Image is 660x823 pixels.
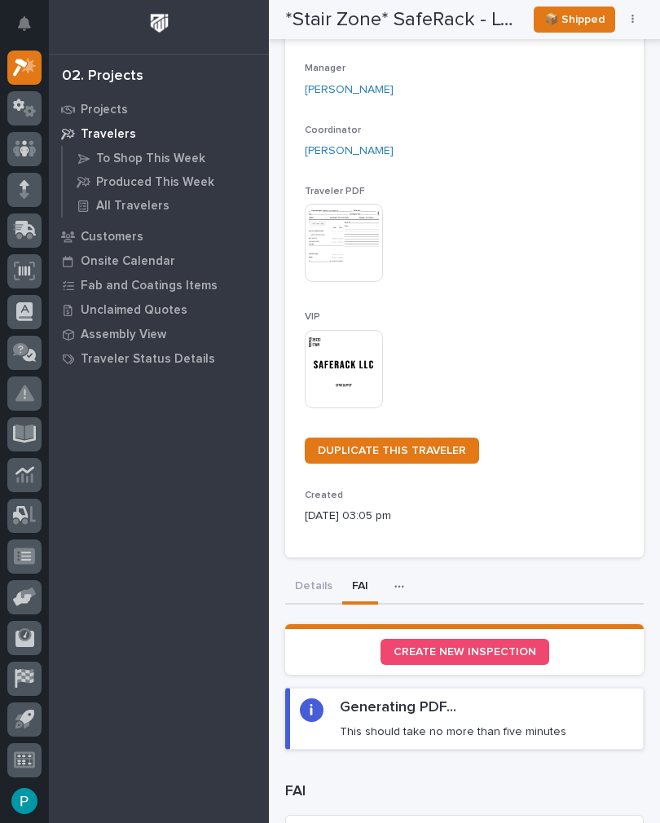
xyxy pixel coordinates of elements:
span: VIP [305,312,320,322]
h1: FAI [285,782,644,802]
p: This should take no more than five minutes [340,724,566,739]
p: Produced This Week [96,175,214,190]
button: 📦 Shipped [534,7,615,33]
h2: *Stair Zone* SafeRack - Lynx Supply - Stair [285,8,521,32]
p: Travelers [81,127,136,142]
div: 02. Projects [62,68,143,86]
button: users-avatar [7,784,42,818]
p: All Travelers [96,199,169,213]
h2: Generating PDF... [340,698,456,718]
a: Travelers [49,121,269,146]
button: Notifications [7,7,42,41]
span: Manager [305,64,345,73]
a: Fab and Coatings Items [49,273,269,297]
a: All Travelers [63,194,269,217]
p: To Shop This Week [96,152,205,166]
p: Traveler Status Details [81,352,215,367]
a: Customers [49,224,269,249]
button: FAI [342,570,378,605]
a: DUPLICATE THIS TRAVELER [305,438,479,464]
p: Onsite Calendar [81,254,175,269]
a: Traveler Status Details [49,346,269,371]
a: To Shop This Week [63,147,269,169]
p: [DATE] 03:05 pm [305,508,624,525]
span: Created [305,491,343,500]
button: Details [285,570,342,605]
a: [PERSON_NAME] [305,81,394,99]
div: Notifications [20,16,42,42]
span: 📦 Shipped [544,10,605,29]
a: Onsite Calendar [49,249,269,273]
span: Coordinator [305,125,361,135]
p: Unclaimed Quotes [81,303,187,318]
span: CREATE NEW INSPECTION [394,646,536,658]
a: Unclaimed Quotes [49,297,269,322]
img: Workspace Logo [144,8,174,38]
p: Fab and Coatings Items [81,279,218,293]
p: Customers [81,230,143,244]
a: [PERSON_NAME] [305,143,394,160]
span: DUPLICATE THIS TRAVELER [318,445,466,456]
p: Projects [81,103,128,117]
a: Produced This Week [63,170,269,193]
span: Traveler PDF [305,187,365,196]
p: Assembly View [81,328,166,342]
a: Assembly View [49,322,269,346]
a: CREATE NEW INSPECTION [381,639,549,665]
a: Projects [49,97,269,121]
